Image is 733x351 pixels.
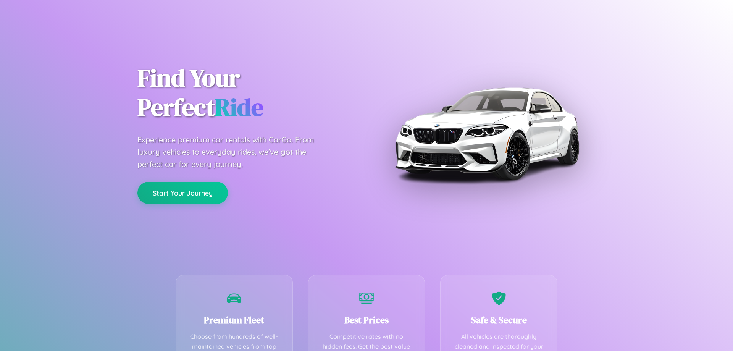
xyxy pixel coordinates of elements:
[137,63,355,122] h1: Find Your Perfect
[137,182,228,204] button: Start Your Journey
[215,91,263,124] span: Ride
[187,314,281,326] h3: Premium Fleet
[320,314,413,326] h3: Best Prices
[137,134,328,170] p: Experience premium car rentals with CarGo. From luxury vehicles to everyday rides, we've got the ...
[391,38,582,229] img: Premium BMW car rental vehicle
[452,314,546,326] h3: Safe & Secure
